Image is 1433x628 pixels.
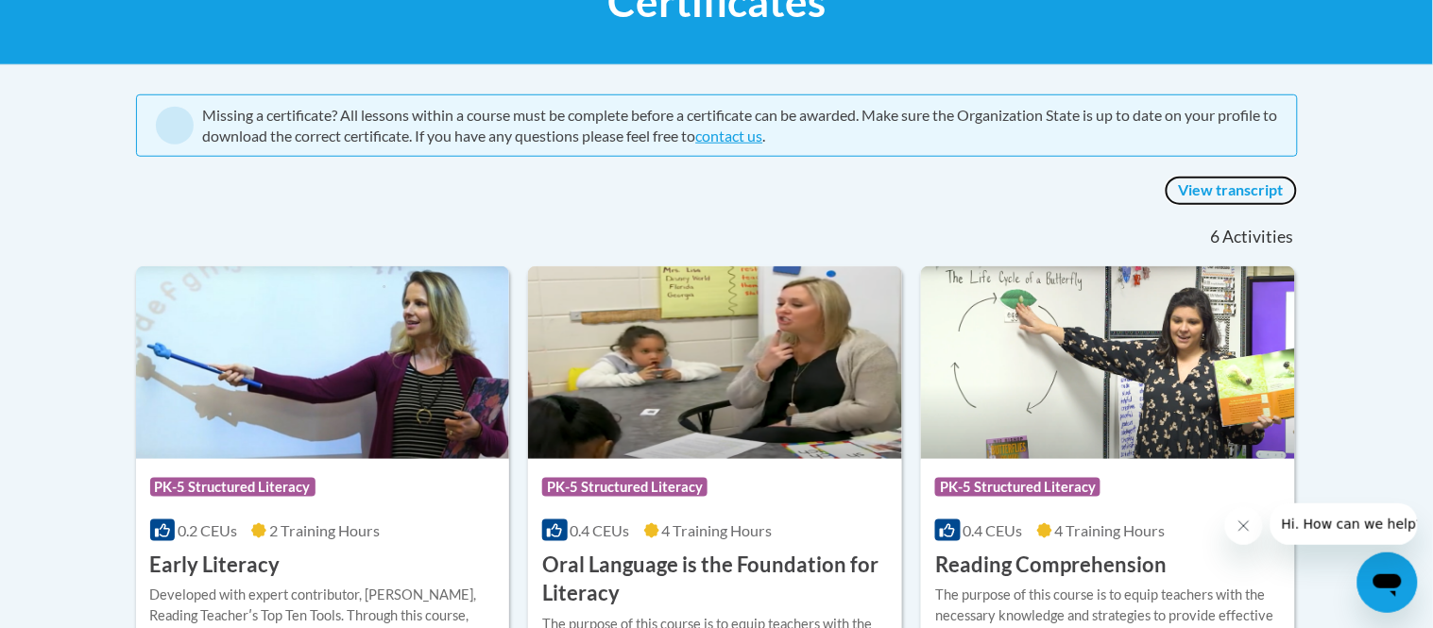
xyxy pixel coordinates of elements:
span: Hi. How can we help? [11,13,153,28]
div: Missing a certificate? All lessons within a course must be complete before a certificate can be a... [203,105,1278,146]
h3: Early Literacy [150,551,281,580]
span: PK-5 Structured Literacy [935,478,1100,497]
span: 6 [1210,227,1220,247]
iframe: Message from company [1271,503,1418,545]
span: 0.4 CEUs [571,521,630,539]
span: PK-5 Structured Literacy [150,478,316,497]
a: contact us [696,127,763,144]
span: 4 Training Hours [1055,521,1166,539]
span: 2 Training Hours [269,521,380,539]
span: 4 Training Hours [662,521,773,539]
iframe: Button to launch messaging window [1357,552,1418,613]
span: 0.4 CEUs [964,521,1023,539]
h3: Oral Language is the Foundation for Literacy [542,551,888,609]
span: PK-5 Structured Literacy [542,478,708,497]
span: 0.2 CEUs [178,521,237,539]
iframe: Close message [1225,507,1263,545]
img: Course Logo [921,266,1295,459]
span: Activities [1223,227,1294,247]
h3: Reading Comprehension [935,551,1167,580]
a: View transcript [1165,176,1298,206]
img: Course Logo [528,266,902,459]
img: Course Logo [136,266,510,459]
